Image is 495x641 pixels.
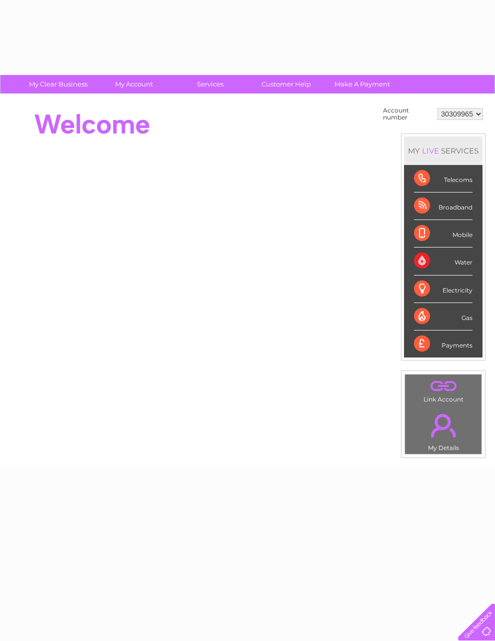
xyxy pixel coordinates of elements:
[404,405,482,454] td: My Details
[414,330,472,357] div: Payments
[407,408,479,443] a: .
[407,377,479,394] a: .
[169,75,251,93] a: Services
[17,75,99,93] a: My Clear Business
[404,136,482,165] div: MY SERVICES
[321,75,403,93] a: Make A Payment
[420,146,441,155] div: LIVE
[414,192,472,220] div: Broadband
[404,374,482,405] td: Link Account
[93,75,175,93] a: My Account
[414,247,472,275] div: Water
[414,303,472,330] div: Gas
[414,275,472,303] div: Electricity
[380,104,435,123] td: Account number
[414,165,472,192] div: Telecoms
[245,75,327,93] a: Customer Help
[414,220,472,247] div: Mobile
